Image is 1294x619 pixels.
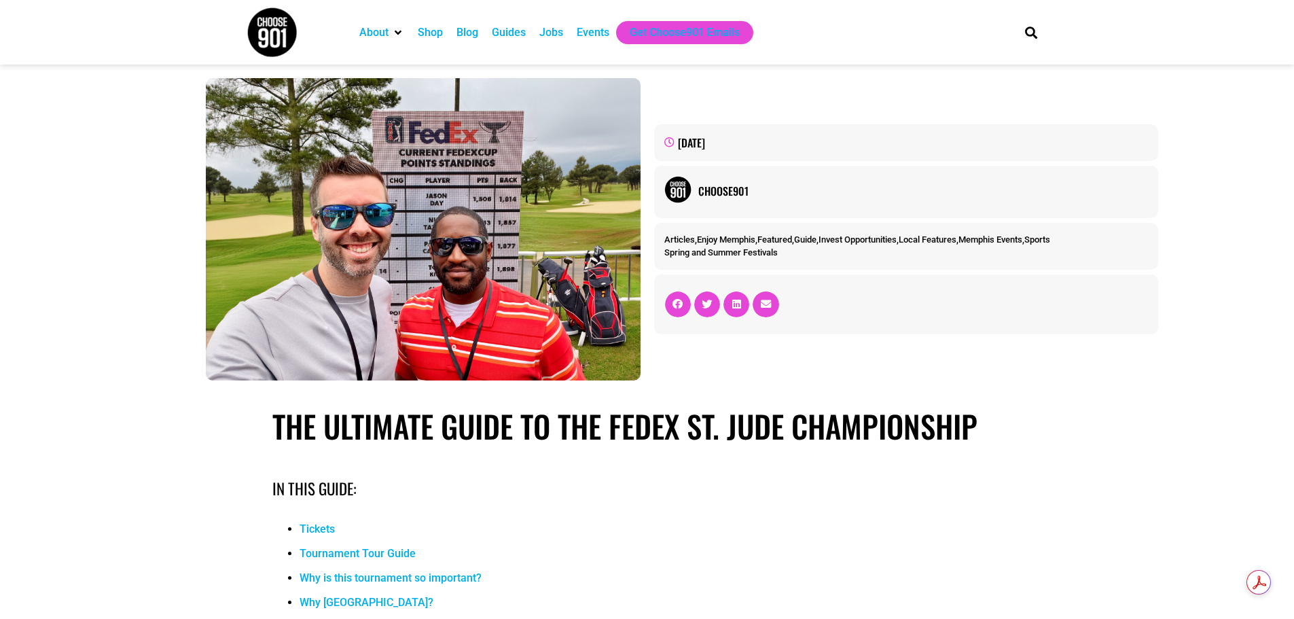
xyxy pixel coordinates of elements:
[577,24,609,41] a: Events
[272,408,1022,444] h1: The Ultimate Guide to the FedEx St. Jude Championship
[206,78,641,381] img: Two men wearing lanyards and sunglasses stand in front of a FedEx Cup points standings board on a...
[1020,21,1042,43] div: Search
[418,24,443,41] a: Shop
[630,24,740,41] a: Get Choose901 Emails
[353,21,411,44] div: About
[492,24,526,41] a: Guides
[958,234,1022,245] a: Memphis Events
[664,234,695,245] a: Articles
[698,183,1148,199] a: Choose901
[697,234,755,245] a: Enjoy Memphis
[353,21,1002,44] nav: Main nav
[539,24,563,41] a: Jobs
[794,234,816,245] a: Guide
[300,571,482,584] a: Why is this tournament so important?
[665,291,691,317] div: Share on facebook
[1024,234,1050,245] a: Sports
[753,291,778,317] div: Share on email
[664,234,1050,245] span: , , , , , , ,
[899,234,956,245] a: Local Features
[694,291,720,317] div: Share on twitter
[678,135,705,151] time: [DATE]
[272,477,1022,501] h4: In this guide:
[664,247,778,258] a: Spring and Summer Festivals
[456,24,478,41] a: Blog
[359,24,389,41] a: About
[757,234,792,245] a: Featured
[300,547,416,560] a: Tournament Tour Guide
[664,176,691,203] img: Picture of Choose901
[723,291,749,317] div: Share on linkedin
[300,596,433,609] a: Why [GEOGRAPHIC_DATA]?
[819,234,897,245] a: Invest Opportunities
[300,523,335,535] a: Tickets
